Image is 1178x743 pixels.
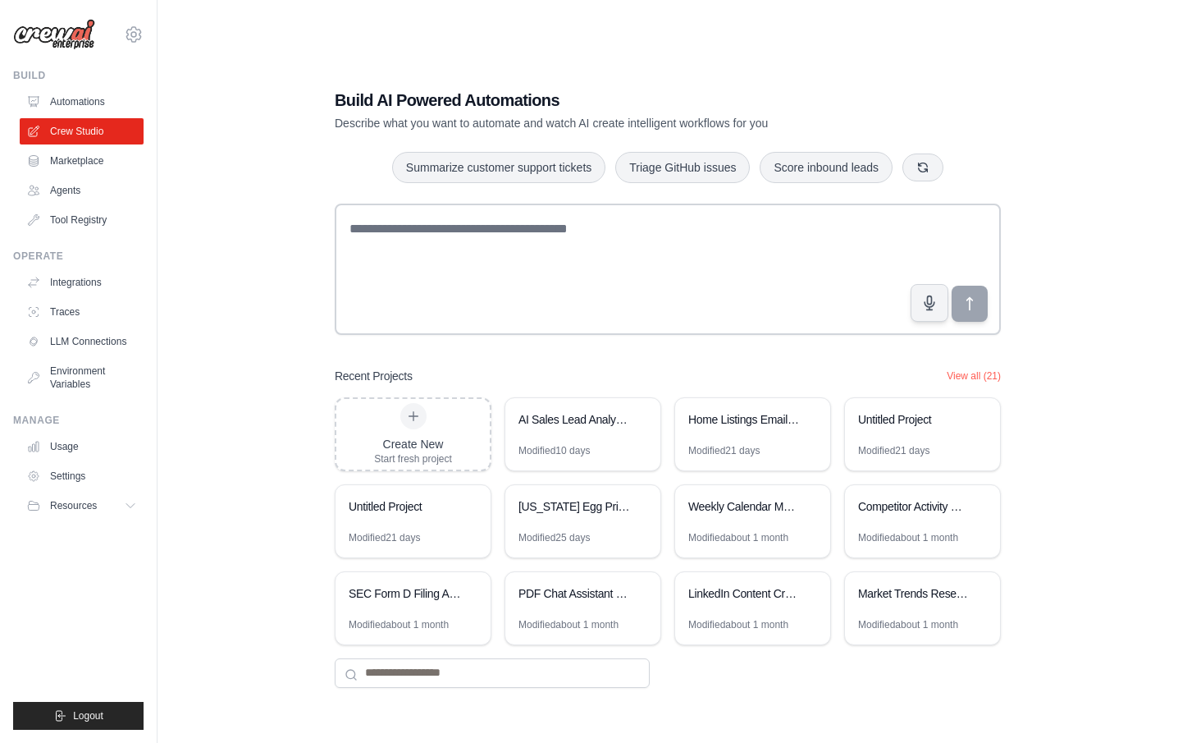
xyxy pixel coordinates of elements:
[335,368,413,384] h3: Recent Projects
[518,498,631,515] div: [US_STATE] Egg Price Research & Email Reporter
[20,89,144,115] a: Automations
[858,531,958,544] div: Modified about 1 month
[20,177,144,204] a: Agents
[349,618,449,631] div: Modified about 1 month
[858,411,970,428] div: Untitled Project
[20,118,144,144] a: Crew Studio
[688,585,801,602] div: LinkedIn Content Creator Flow
[518,585,631,602] div: PDF Chat Assistant with Qdrant
[349,585,461,602] div: SEC Form D Filing Analyzer
[20,493,144,519] button: Resources
[20,299,144,325] a: Traces
[911,284,948,322] button: Click to speak your automation idea
[349,498,461,515] div: Untitled Project
[688,498,801,515] div: Weekly Calendar Meeting Analyzer
[20,433,144,460] a: Usage
[947,369,1001,383] button: View all (21)
[858,618,958,631] div: Modified about 1 month
[13,702,144,730] button: Logout
[518,444,590,457] div: Modified 10 days
[50,499,97,512] span: Resources
[349,531,420,544] div: Modified 21 days
[858,498,970,515] div: Competitor Activity Monitor
[20,269,144,296] a: Integrations
[20,358,144,397] a: Environment Variables
[858,585,970,602] div: Market Trends Research & Analysis
[858,444,929,457] div: Modified 21 days
[518,618,619,631] div: Modified about 1 month
[13,69,144,82] div: Build
[688,444,760,457] div: Modified 21 days
[688,531,788,544] div: Modified about 1 month
[20,207,144,233] a: Tool Registry
[615,152,750,183] button: Triage GitHub issues
[688,411,801,428] div: Home Listings Email Reporter
[13,19,95,50] img: Logo
[374,436,452,452] div: Create New
[374,452,452,466] div: Start fresh project
[13,414,144,427] div: Manage
[73,709,103,722] span: Logout
[335,89,886,112] h1: Build AI Powered Automations
[392,152,605,183] button: Summarize customer support tickets
[20,463,144,489] a: Settings
[13,250,144,263] div: Operate
[20,148,144,174] a: Marketplace
[335,115,886,131] p: Describe what you want to automate and watch AI create intelligent workflows for you
[688,618,788,631] div: Modified about 1 month
[20,328,144,355] a: LLM Connections
[902,154,943,181] button: Get new suggestions
[760,152,893,183] button: Score inbound leads
[518,411,631,428] div: AI Sales Lead Analyzer & Router
[518,531,590,544] div: Modified 25 days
